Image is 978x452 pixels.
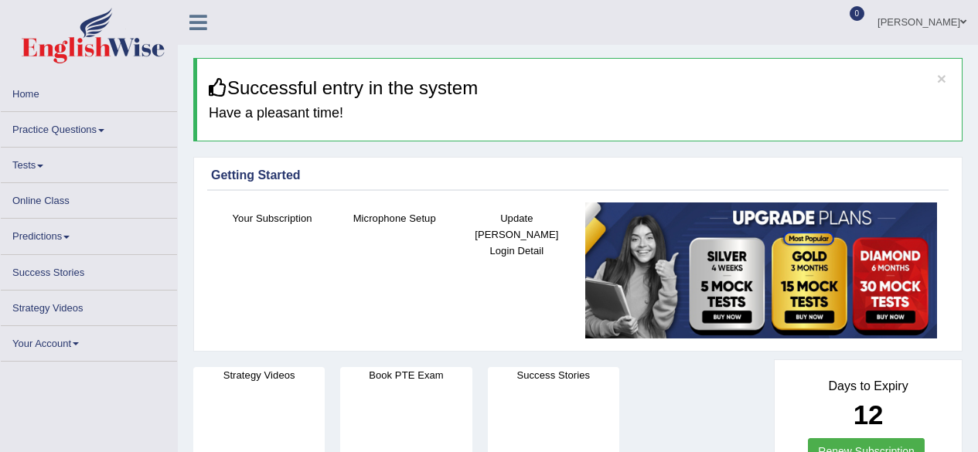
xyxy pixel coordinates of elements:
a: Practice Questions [1,112,177,142]
h4: Days to Expiry [792,379,945,393]
a: Predictions [1,219,177,249]
h4: Have a pleasant time! [209,106,950,121]
a: Home [1,76,177,107]
h4: Success Stories [488,367,619,383]
a: Success Stories [1,255,177,285]
h3: Successful entry in the system [209,78,950,98]
button: × [937,70,946,87]
h4: Your Subscription [219,210,325,226]
img: small5.jpg [585,202,937,338]
a: Online Class [1,183,177,213]
div: Getting Started [211,166,945,185]
a: Your Account [1,326,177,356]
a: Tests [1,148,177,178]
a: Strategy Videos [1,291,177,321]
h4: Strategy Videos [193,367,325,383]
h4: Book PTE Exam [340,367,472,383]
h4: Update [PERSON_NAME] Login Detail [463,210,570,259]
b: 12 [854,399,884,430]
span: 0 [850,6,865,21]
h4: Microphone Setup [341,210,448,226]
